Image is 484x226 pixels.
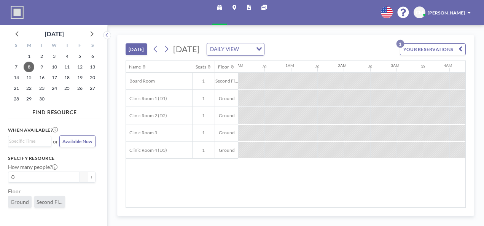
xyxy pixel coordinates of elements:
[8,164,57,170] label: How many people?
[11,83,22,94] span: Sunday, September 21, 2025
[49,51,60,62] span: Wednesday, September 3, 2025
[75,72,85,83] span: Friday, September 19, 2025
[215,78,238,84] span: Second Fl...
[263,65,266,69] div: 30
[37,51,47,62] span: Tuesday, September 2, 2025
[193,130,215,135] span: 1
[61,41,73,51] div: T
[11,6,24,19] img: organization-logo
[215,95,238,101] span: Ground
[11,94,22,104] span: Sunday, September 28, 2025
[45,29,64,39] div: [DATE]
[62,51,72,62] span: Thursday, September 4, 2025
[24,51,34,62] span: Monday, September 1, 2025
[37,199,62,205] span: Second Fl...
[215,130,238,135] span: Ground
[129,64,141,70] div: Name
[315,65,319,69] div: 30
[8,188,21,194] label: Floor
[37,94,47,104] span: Tuesday, September 30, 2025
[24,94,34,104] span: Monday, September 29, 2025
[338,63,347,68] div: 2AM
[11,72,22,83] span: Sunday, September 14, 2025
[8,106,101,115] h4: FIND RESOURCE
[87,83,98,94] span: Saturday, September 27, 2025
[209,45,240,54] span: DAILY VIEW
[10,41,22,51] div: S
[35,41,48,51] div: T
[126,130,157,135] span: Clinic Room 3
[421,65,425,69] div: 30
[8,155,96,161] h3: Specify resource
[444,63,452,68] div: 4AM
[215,113,238,118] span: Ground
[391,63,400,68] div: 3AM
[49,62,60,72] span: Wednesday, September 10, 2025
[49,83,60,94] span: Wednesday, September 24, 2025
[37,62,47,72] span: Tuesday, September 9, 2025
[196,64,206,70] div: Seats
[75,83,85,94] span: Friday, September 26, 2025
[207,43,264,55] div: Search for option
[285,63,294,68] div: 1AM
[193,147,215,153] span: 1
[126,43,147,55] button: [DATE]
[24,83,34,94] span: Monday, September 22, 2025
[173,44,200,54] span: [DATE]
[218,64,229,70] div: Floor
[87,72,98,83] span: Saturday, September 20, 2025
[87,51,98,62] span: Saturday, September 6, 2025
[126,147,167,153] span: Clinic Room 4 (D3)
[193,78,215,84] span: 1
[75,62,85,72] span: Friday, September 12, 2025
[49,72,60,83] span: Wednesday, September 17, 2025
[126,78,155,84] span: Board Room
[37,72,47,83] span: Tuesday, September 16, 2025
[126,113,167,118] span: Clinic Room 2 (D2)
[9,138,47,145] input: Search for option
[48,41,61,51] div: W
[62,72,72,83] span: Thursday, September 18, 2025
[88,172,96,183] button: +
[75,51,85,62] span: Friday, September 5, 2025
[11,199,29,205] span: Ground
[24,62,34,72] span: Monday, September 8, 2025
[62,138,92,144] span: Available Now
[193,95,215,101] span: 1
[8,136,51,146] div: Search for option
[86,41,99,51] div: S
[37,83,47,94] span: Tuesday, September 23, 2025
[241,45,252,54] input: Search for option
[53,138,58,145] span: or
[396,40,404,48] p: 1
[126,95,167,101] span: Clinic Room 1 (D1)
[400,43,466,55] button: YOUR RESERVATIONS1
[11,62,22,72] span: Sunday, September 7, 2025
[87,62,98,72] span: Saturday, September 13, 2025
[368,65,372,69] div: 30
[24,72,34,83] span: Monday, September 15, 2025
[73,41,86,51] div: F
[428,10,465,16] span: [PERSON_NAME]
[62,62,72,72] span: Thursday, September 11, 2025
[62,83,72,94] span: Thursday, September 25, 2025
[416,10,423,15] span: CM
[59,135,96,147] button: Available Now
[215,147,238,153] span: Ground
[193,113,215,118] span: 1
[22,41,35,51] div: M
[80,172,88,183] button: -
